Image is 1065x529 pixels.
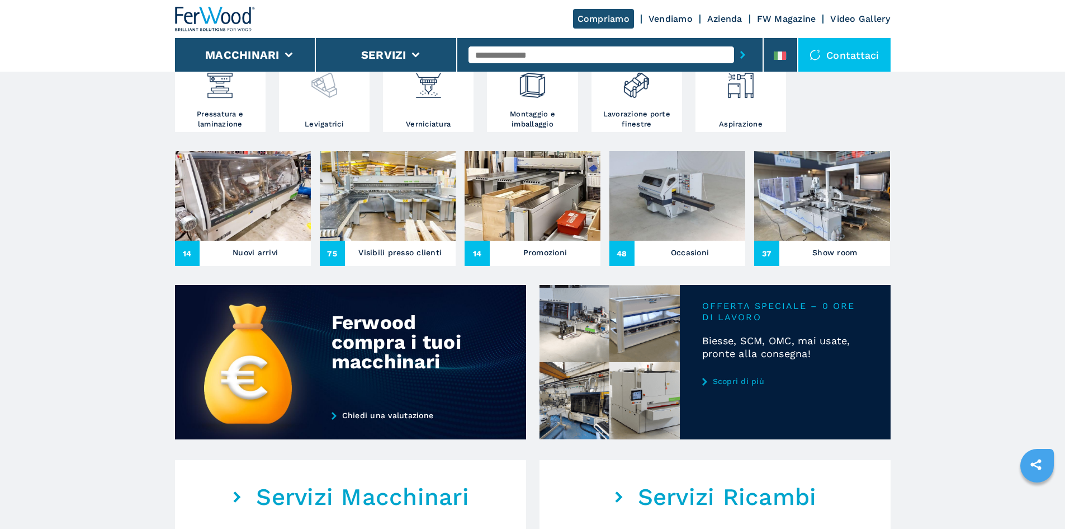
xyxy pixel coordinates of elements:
[754,241,779,266] span: 37
[414,62,443,100] img: verniciatura_1.png
[320,151,456,241] img: Visibili presso clienti
[594,109,679,129] h3: Lavorazione porte finestre
[320,151,456,266] a: Visibili presso clienti75Visibili presso clienti
[358,245,442,260] h3: Visibili presso clienti
[734,42,751,68] button: submit-button
[609,151,745,241] img: Occasioni
[754,151,890,266] a: Show room37Show room
[523,245,567,260] h3: Promozioni
[719,119,763,129] h3: Aspirazione
[465,151,600,266] a: Promozioni14Promozioni
[754,151,890,241] img: Show room
[591,59,682,132] a: Lavorazione porte finestre
[256,483,469,511] em: Servizi Macchinari
[609,151,745,266] a: Occasioni48Occasioni
[1017,479,1057,521] iframe: Chat
[726,62,755,100] img: aspirazione_1.png
[622,62,651,100] img: lavorazione_porte_finestre_2.png
[175,151,311,266] a: Nuovi arrivi14Nuovi arrivi
[279,59,370,132] a: Levigatrici
[383,59,474,132] a: Verniciatura
[487,59,578,132] a: Montaggio e imballaggio
[757,13,816,24] a: FW Magazine
[707,13,742,24] a: Azienda
[332,313,477,372] div: Ferwood compra i tuoi macchinari
[490,109,575,129] h3: Montaggio e imballaggio
[175,59,266,132] a: Pressatura e laminazione
[695,59,786,132] a: Aspirazione
[465,241,490,266] span: 14
[465,151,600,241] img: Promozioni
[573,9,634,29] a: Compriamo
[178,109,263,129] h3: Pressatura e laminazione
[638,483,817,511] em: Servizi Ricambi
[175,151,311,241] img: Nuovi arrivi
[702,377,868,386] a: Scopri di più
[830,13,890,24] a: Video Gallery
[175,7,255,31] img: Ferwood
[175,285,526,439] img: Ferwood compra i tuoi macchinari
[332,411,486,420] a: Chiedi una valutazione
[539,285,680,439] img: Biesse, SCM, OMC, mai usate, pronte alla consegna!
[649,13,693,24] a: Vendiamo
[812,245,857,260] h3: Show room
[175,241,200,266] span: 14
[609,241,635,266] span: 48
[406,119,451,129] h3: Verniciatura
[320,241,345,266] span: 75
[205,48,280,62] button: Macchinari
[233,245,278,260] h3: Nuovi arrivi
[798,38,891,72] div: Contattaci
[205,62,235,100] img: pressa-strettoia.png
[671,245,709,260] h3: Occasioni
[518,62,547,100] img: montaggio_imballaggio_2.png
[309,62,339,100] img: levigatrici_2.png
[361,48,406,62] button: Servizi
[305,119,344,129] h3: Levigatrici
[1022,451,1050,479] a: sharethis
[810,49,821,60] img: Contattaci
